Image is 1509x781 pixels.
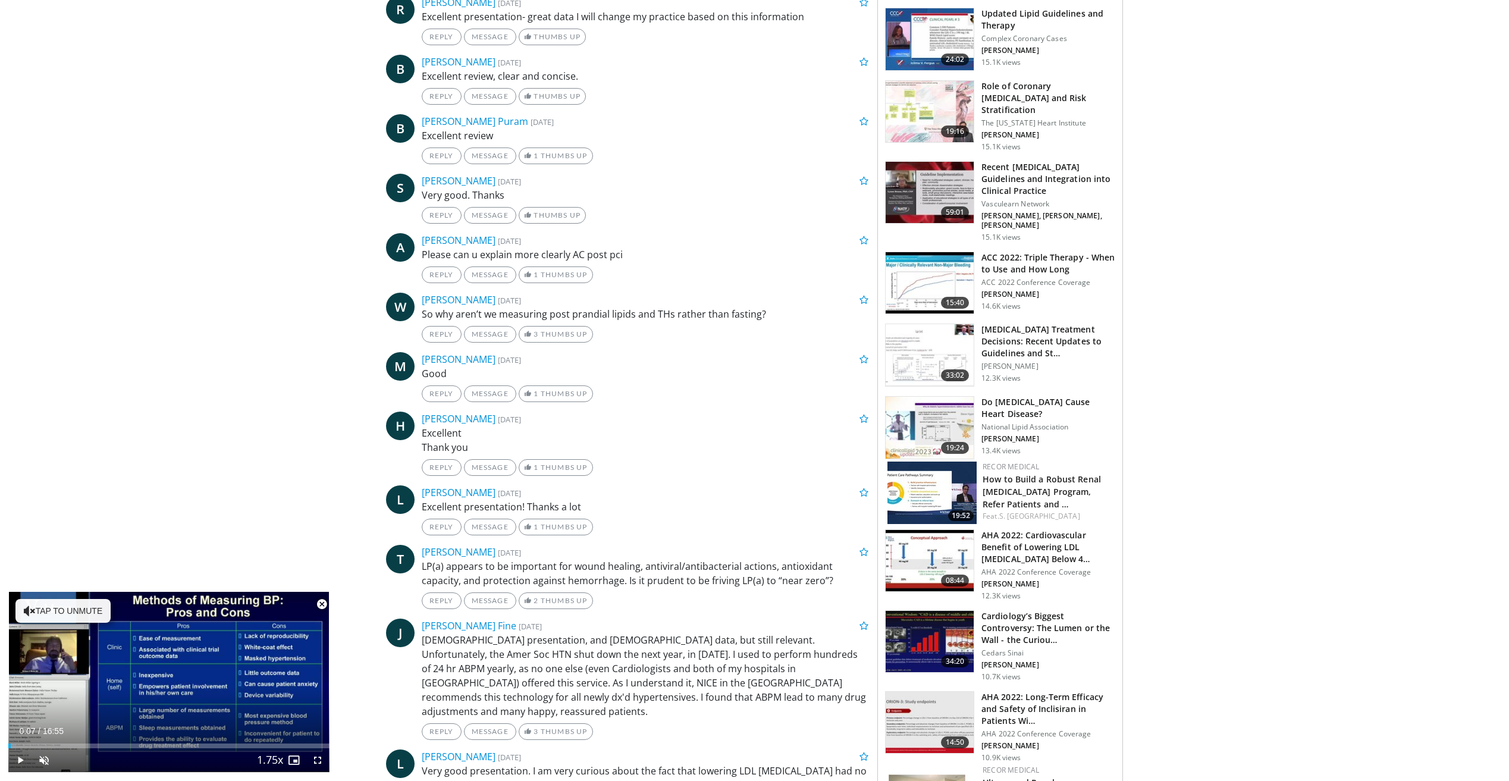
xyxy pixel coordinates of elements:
p: [PERSON_NAME] [981,362,1115,371]
p: [PERSON_NAME] [981,434,1115,444]
a: Message [464,266,516,283]
a: Reply [422,207,462,224]
button: Close [310,592,334,617]
a: Reply [422,459,462,476]
span: 1 [534,389,538,398]
div: Feat. [983,511,1113,522]
button: Tap to unmute [15,599,111,623]
div: Progress Bar [8,744,330,748]
a: 1 Thumbs Up [519,519,593,535]
p: Cedars Sinai [981,648,1115,658]
a: Reply [422,148,462,164]
p: Good [422,366,869,381]
a: 2 Thumbs Up [519,592,593,609]
img: 87825f19-cf4c-4b91-bba1-ce218758c6bb.150x105_q85_crop-smart_upscale.jpg [886,162,974,224]
a: [PERSON_NAME] [422,750,495,763]
span: 1 [534,270,538,279]
a: Message [464,519,516,535]
p: So why aren’t we measuring post prandial lipids and THs rather than fasting? [422,307,869,321]
a: Reply [422,723,462,740]
a: [PERSON_NAME] [422,486,495,499]
p: [PERSON_NAME] [981,130,1115,140]
a: Message [464,723,516,740]
p: 14.6K views [981,302,1021,311]
a: Thumbs Up [519,207,586,224]
span: 0:07 [19,726,35,736]
img: d453240d-5894-4336-be61-abca2891f366.150x105_q85_crop-smart_upscale.jpg [886,611,974,673]
h3: AHA 2022: Long-Term Efficacy and Safety of Inclisiran in Patients Wi… [981,691,1115,727]
p: Complex Coronary Cases [981,34,1115,43]
p: [PERSON_NAME] [981,290,1115,299]
a: Recor Medical [983,765,1039,775]
a: B [386,114,415,143]
img: 6021ef64-272c-4a88-83aa-0fbd5e7657a0.150x105_q85_crop-smart_upscale.jpg [886,530,974,592]
a: Thumbs Up [519,29,586,45]
small: [DATE] [498,547,521,558]
a: H [386,412,415,440]
p: Excellent presentation! Thanks a lot [422,500,869,514]
a: S [386,174,415,202]
a: [PERSON_NAME] [422,412,495,425]
a: 14:50 AHA 2022: Long-Term Efficacy and Safety of Inclisiran in Patients Wi… AHA 2022 Conference C... [885,691,1115,763]
small: [DATE] [498,355,521,365]
a: 08:44 AHA 2022: Cardiovascular Benefit of Lowering LDL [MEDICAL_DATA] Below 4… AHA 2022 Conferenc... [885,529,1115,601]
p: Excellent presentation- great data I will change my practice based on this information [422,10,869,24]
a: Message [464,592,516,609]
a: 59:01 Recent [MEDICAL_DATA] Guidelines and Integration into Clinical Practice Vasculearn Network ... [885,161,1115,242]
a: S. [GEOGRAPHIC_DATA] [999,511,1080,521]
small: [DATE] [498,176,521,187]
p: [PERSON_NAME], [PERSON_NAME], [PERSON_NAME] [981,211,1115,230]
a: Message [464,207,516,224]
a: 24:02 Updated Lipid Guidelines and Therapy Complex Coronary Cases [PERSON_NAME] 15.1K views [885,8,1115,71]
p: Vasculearn Network [981,199,1115,209]
p: [PERSON_NAME] [981,660,1115,670]
a: T [386,545,415,573]
span: M [386,352,415,381]
span: 08:44 [941,575,970,586]
a: 33:02 [MEDICAL_DATA] Treatment Decisions: Recent Updates to Guidelines and St… [PERSON_NAME] 12.3... [885,324,1115,387]
button: Play [8,748,32,772]
span: 19:24 [941,442,970,454]
a: 1 Thumbs Up [519,266,593,283]
button: Playback Rate [258,748,282,772]
a: B [386,55,415,83]
a: 1 Thumbs Up [519,148,593,164]
a: Message [464,385,516,402]
a: Reply [422,29,462,45]
p: The [US_STATE] Heart Institute [981,118,1115,128]
h3: Recent [MEDICAL_DATA] Guidelines and Integration into Clinical Practice [981,161,1115,197]
button: Enable picture-in-picture mode [282,748,306,772]
p: [PERSON_NAME] [981,46,1115,55]
p: 15.1K views [981,142,1021,152]
a: Message [464,459,516,476]
a: Recor Medical [983,462,1039,472]
a: [PERSON_NAME] [422,234,495,247]
span: J [386,619,415,647]
p: 13.4K views [981,446,1021,456]
p: LP(a) appears to be important for wound healing, antiviral/antibacterial actions, antioxidant cap... [422,559,869,588]
span: 1 [534,463,538,472]
span: W [386,293,415,321]
a: 1 Thumbs Up [519,459,593,476]
span: 33:02 [941,369,970,381]
video-js: Video Player [8,592,330,773]
p: 12.3K views [981,374,1021,383]
p: 15.1K views [981,58,1021,67]
a: Reply [422,266,462,283]
span: 14:50 [941,736,970,748]
img: 0bfdbe78-0a99-479c-8700-0132d420b8cd.150x105_q85_crop-smart_upscale.jpg [886,397,974,459]
a: Thumbs Up [519,88,586,105]
p: 15.1K views [981,233,1021,242]
p: Excellent review [422,128,869,143]
p: [PERSON_NAME] [981,579,1115,589]
span: 19:52 [948,510,974,521]
img: 1efa8c99-7b8a-4ab5-a569-1c219ae7bd2c.150x105_q85_crop-smart_upscale.jpg [886,81,974,143]
p: [DEMOGRAPHIC_DATA] presentation, and [DEMOGRAPHIC_DATA] data, but still relevant. Unfortunately, ... [422,633,869,719]
a: [PERSON_NAME] [422,545,495,559]
a: Message [464,148,516,164]
a: [PERSON_NAME] [422,353,495,366]
p: Please can u explain more clearly AC post pci [422,247,869,262]
h3: [MEDICAL_DATA] Treatment Decisions: Recent Updates to Guidelines and St… [981,324,1115,359]
img: 58a5d6e1-2c1b-4f35-8a7a-3b2c6cc6a686.150x105_q85_crop-smart_upscale.jpg [887,462,977,524]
